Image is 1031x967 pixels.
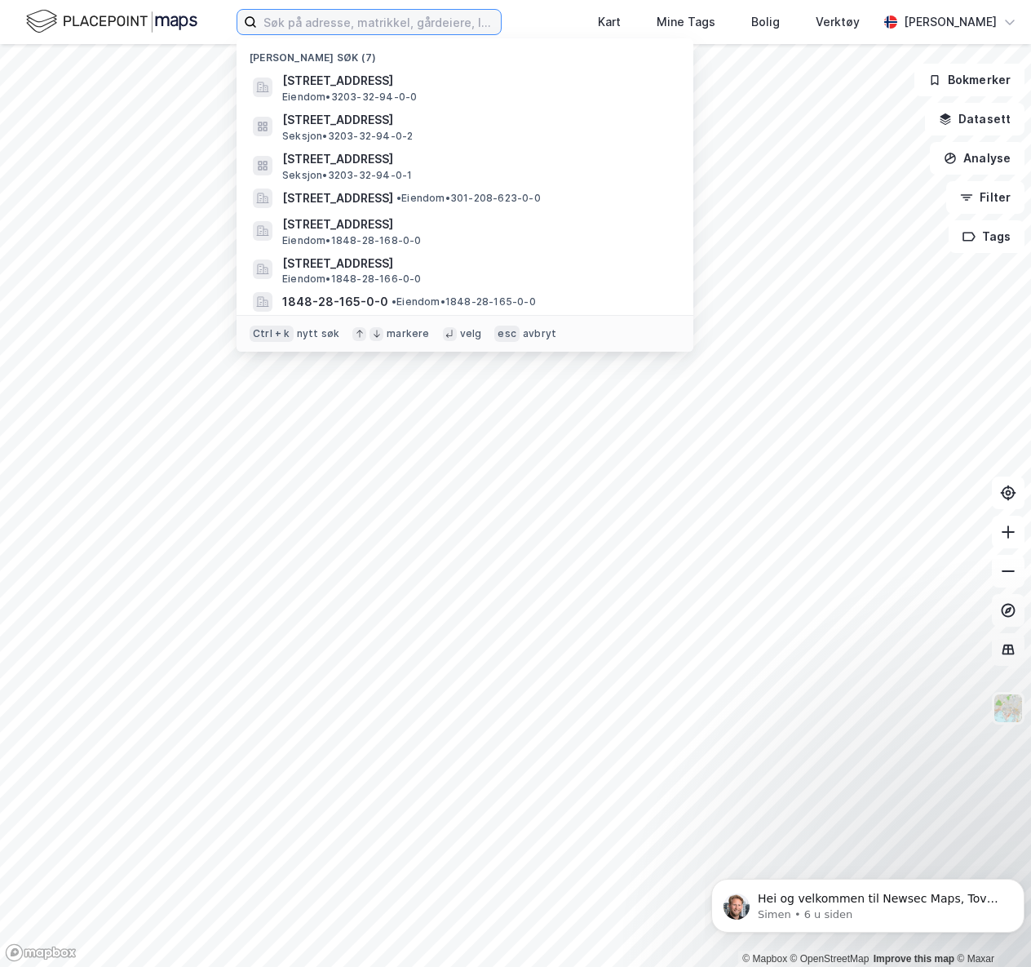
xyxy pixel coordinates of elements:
[26,7,197,36] img: logo.f888ab2527a4732fd821a326f86c7f29.svg
[494,326,520,342] div: esc
[257,10,501,34] input: Søk på adresse, matrikkel, gårdeiere, leietakere eller personer
[282,91,417,104] span: Eiendom • 3203-32-94-0-0
[282,215,674,234] span: [STREET_ADDRESS]
[523,327,556,340] div: avbryt
[282,169,412,182] span: Seksjon • 3203-32-94-0-1
[297,327,340,340] div: nytt søk
[282,110,674,130] span: [STREET_ADDRESS]
[282,254,674,273] span: [STREET_ADDRESS]
[282,149,674,169] span: [STREET_ADDRESS]
[993,693,1024,724] img: Z
[930,142,1024,175] button: Analyse
[237,38,693,68] div: [PERSON_NAME] søk (7)
[657,12,715,32] div: Mine Tags
[904,12,997,32] div: [PERSON_NAME]
[460,327,482,340] div: velg
[914,64,1024,96] button: Bokmerker
[396,192,541,205] span: Eiendom • 301-208-623-0-0
[392,295,536,308] span: Eiendom • 1848-28-165-0-0
[250,326,294,342] div: Ctrl + k
[396,192,401,204] span: •
[5,943,77,962] a: Mapbox homepage
[282,292,388,312] span: 1848-28-165-0-0
[282,130,413,143] span: Seksjon • 3203-32-94-0-2
[282,273,422,286] span: Eiendom • 1848-28-166-0-0
[392,295,396,308] span: •
[282,234,422,247] span: Eiendom • 1848-28-168-0-0
[598,12,621,32] div: Kart
[742,953,787,965] a: Mapbox
[705,845,1031,959] iframe: Intercom notifications melding
[874,953,954,965] a: Improve this map
[949,220,1024,253] button: Tags
[387,327,429,340] div: markere
[282,189,393,208] span: [STREET_ADDRESS]
[282,71,674,91] span: [STREET_ADDRESS]
[751,12,780,32] div: Bolig
[946,181,1024,214] button: Filter
[816,12,860,32] div: Verktøy
[790,953,869,965] a: OpenStreetMap
[925,103,1024,135] button: Datasett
